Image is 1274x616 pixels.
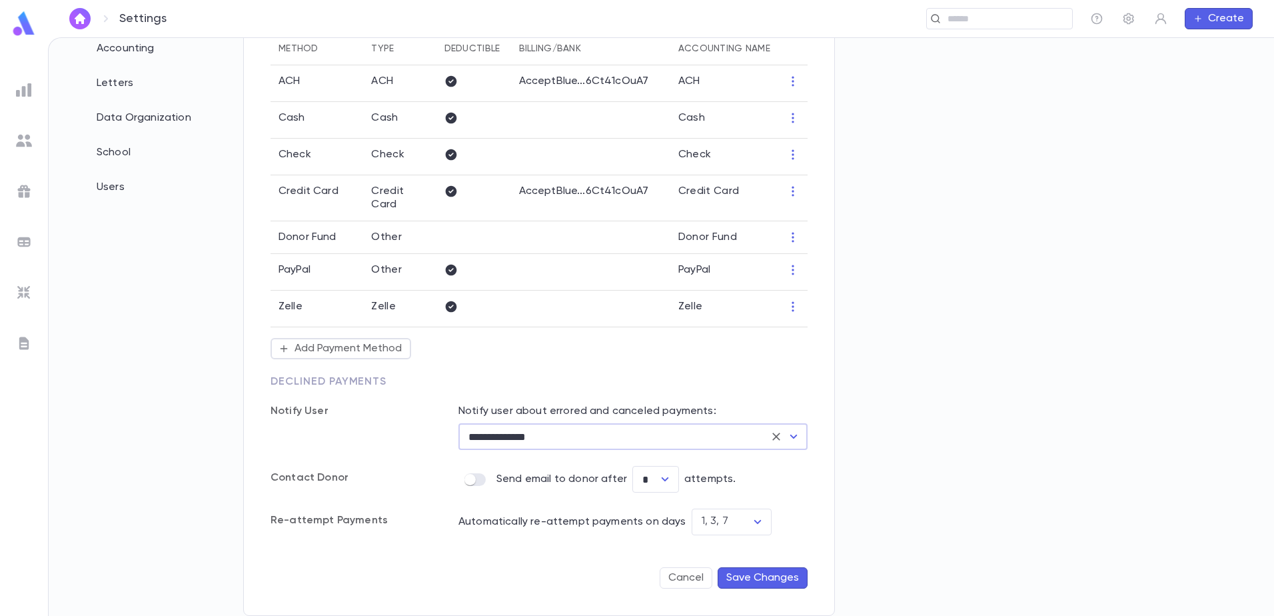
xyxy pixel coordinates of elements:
td: ACH [363,65,436,102]
p: Cash [279,111,305,125]
td: Cash [670,102,778,139]
img: reports_grey.c525e4749d1bce6a11f5fe2a8de1b229.svg [16,82,32,98]
p: Send email to donor after [496,473,627,486]
button: Add Payment Method [271,338,411,359]
th: Type [363,33,436,65]
td: Other [363,221,436,254]
button: Save Changes [718,567,808,589]
th: Deductible [436,33,511,65]
td: Zelle [670,291,778,327]
p: Donor Fund [279,231,336,244]
p: Re-attempt Payments [271,509,432,527]
td: Credit Card [670,175,778,221]
p: AcceptBlue ... 6Ct41cOuA7 [519,185,662,198]
td: Check [363,139,436,175]
td: Other [363,254,436,291]
div: School [81,138,207,167]
button: Open [656,470,674,489]
div: Accounting [81,34,207,63]
td: Credit Card [363,175,436,221]
p: Notify user about errored and canceled payments: [458,405,808,418]
button: Cancel [660,567,712,589]
img: logo [11,11,37,37]
div: attempts. [458,466,808,493]
p: Settings [119,11,167,26]
img: students_grey.60c7aba0da46da39d6d829b817ac14fc.svg [16,133,32,149]
td: Check [670,139,778,175]
td: PayPal [670,254,778,291]
th: Billing/Bank [511,33,670,65]
p: Check [279,148,311,161]
div: 1, 3, 7 [702,514,728,529]
td: Zelle [363,291,436,327]
td: ACH [670,65,778,102]
div: Users [81,173,207,202]
div: Letters [81,69,207,98]
img: letters_grey.7941b92b52307dd3b8a917253454ce1c.svg [16,335,32,351]
div: Data Organization [81,103,207,133]
button: Clear [767,427,786,446]
p: Automatically re-attempt payments on days [458,515,686,529]
p: ACH [279,75,300,88]
img: batches_grey.339ca447c9d9533ef1741baa751efc33.svg [16,234,32,250]
button: Open [784,427,803,446]
th: Accounting Name [670,33,778,65]
th: Method [271,33,363,65]
p: Contact Donor [271,466,432,485]
button: Open [748,513,767,531]
img: home_white.a664292cf8c1dea59945f0da9f25487c.svg [72,13,88,24]
p: Zelle [279,300,303,313]
p: Credit Card [279,185,338,198]
p: Notify User [271,405,432,418]
td: Cash [363,102,436,139]
p: AcceptBlue ... 6Ct41cOuA7 [519,75,662,88]
button: Create [1185,8,1253,29]
img: campaigns_grey.99e729a5f7ee94e3726e6486bddda8f1.svg [16,183,32,199]
img: imports_grey.530a8a0e642e233f2baf0ef88e8c9fcb.svg [16,285,32,301]
td: Donor Fund [670,221,778,254]
span: Declined Payments [271,377,386,387]
p: PayPal [279,263,311,277]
